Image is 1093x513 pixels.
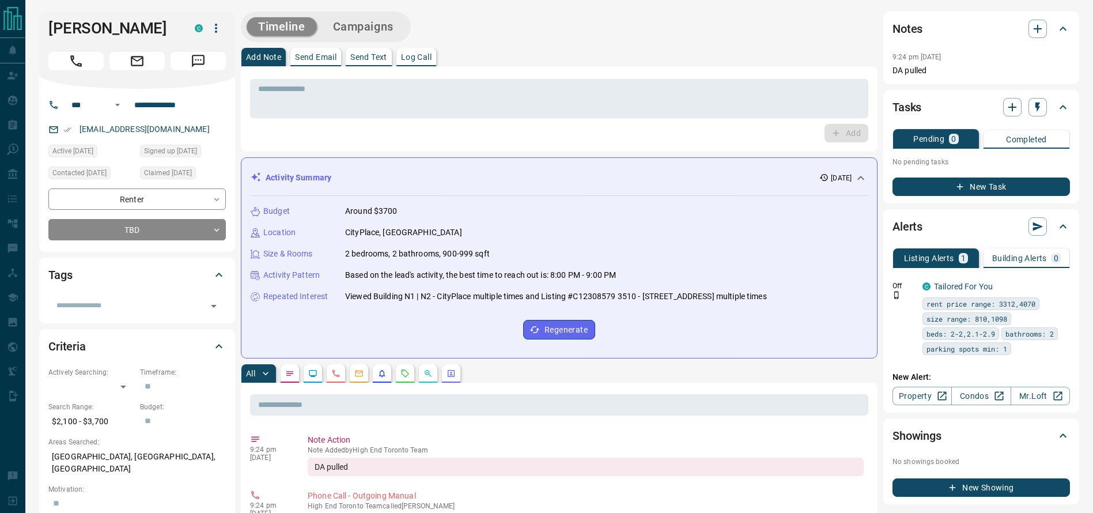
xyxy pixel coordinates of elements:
a: [EMAIL_ADDRESS][DOMAIN_NAME] [80,125,210,134]
div: TBD [48,219,226,240]
p: DA pulled [892,65,1070,77]
a: Mr.Loft [1011,387,1070,405]
span: Active [DATE] [52,145,93,157]
div: Sat Oct 11 2025 [140,145,226,161]
p: Size & Rooms [263,248,313,260]
p: 1 [961,254,966,262]
p: Activity Summary [266,172,331,184]
div: Criteria [48,333,226,360]
p: CityPlace, [GEOGRAPHIC_DATA] [345,227,462,239]
div: Alerts [892,213,1070,240]
p: [DATE] [250,454,290,462]
p: Viewed Building N1 | N2 - CityPlace multiple times and Listing #C12308579 3510 - [STREET_ADDRESS]... [345,291,767,303]
p: Pending [913,135,944,143]
p: 9:24 pm [250,446,290,454]
div: Sat Oct 11 2025 [140,167,226,183]
h1: [PERSON_NAME] [48,19,177,37]
p: Send Email [295,53,336,61]
p: Note Action [308,434,864,446]
svg: Push Notification Only [892,291,901,299]
svg: Emails [354,369,364,378]
span: Signed up [DATE] [144,145,197,157]
p: Motivation: [48,484,226,495]
div: condos.ca [195,24,203,32]
span: beds: 2-2,2.1-2.9 [926,328,995,340]
p: High End Toronto Team called [PERSON_NAME] [308,502,864,510]
svg: Lead Browsing Activity [308,369,317,378]
p: No showings booked [892,457,1070,467]
button: New Showing [892,478,1070,497]
svg: Agent Actions [447,369,456,378]
svg: Requests [400,369,410,378]
div: Sat Oct 11 2025 [48,145,134,161]
span: rent price range: 3312,4070 [926,298,1035,310]
div: Sat Oct 11 2025 [48,167,134,183]
p: 9:24 pm [250,501,290,510]
span: Claimed [DATE] [144,167,192,179]
h2: Showings [892,427,941,445]
svg: Email Verified [63,126,71,134]
button: Regenerate [523,320,595,340]
a: Condos [951,387,1011,405]
p: Budget: [140,402,226,412]
p: Listing Alerts [904,254,954,262]
p: Add Note [246,53,281,61]
span: bathrooms: 2 [1005,328,1054,340]
p: Location [263,227,296,239]
p: All [246,369,255,378]
p: New Alert: [892,371,1070,383]
h2: Tags [48,266,72,284]
span: Contacted [DATE] [52,167,107,179]
button: Open [111,98,124,112]
p: Search Range: [48,402,134,412]
div: Notes [892,15,1070,43]
h2: Criteria [48,337,86,356]
p: No pending tasks [892,153,1070,171]
span: Message [171,52,226,70]
p: 0 [1054,254,1058,262]
span: size range: 810,1098 [926,313,1007,325]
button: Open [206,298,222,314]
p: Off [892,281,916,291]
p: Budget [263,205,290,217]
p: Phone Call - Outgoing Manual [308,490,864,502]
p: Actively Searching: [48,367,134,378]
p: $2,100 - $3,700 [48,412,134,431]
button: Timeline [247,17,317,36]
div: Tasks [892,93,1070,121]
button: New Task [892,178,1070,196]
svg: Notes [285,369,294,378]
span: Email [109,52,165,70]
h2: Notes [892,20,922,38]
p: [DATE] [831,173,852,183]
p: 9:24 pm [DATE] [892,53,941,61]
p: Timeframe: [140,367,226,378]
p: Based on the lead's activity, the best time to reach out is: 8:00 PM - 9:00 PM [345,269,616,281]
div: Tags [48,261,226,289]
p: 2 bedrooms, 2 bathrooms, 900-999 sqft [345,248,490,260]
p: Areas Searched: [48,437,226,447]
p: Building Alerts [992,254,1047,262]
svg: Listing Alerts [377,369,387,378]
div: DA pulled [308,458,864,476]
div: condos.ca [922,282,931,291]
p: Repeated Interest [263,291,328,303]
div: Activity Summary[DATE] [251,167,868,188]
svg: Opportunities [423,369,433,378]
p: Note Added by High End Toronto Team [308,446,864,454]
div: Showings [892,422,1070,450]
a: Tailored For You [934,282,993,291]
p: Send Text [350,53,387,61]
a: Property [892,387,952,405]
button: Campaigns [322,17,405,36]
p: Completed [1006,135,1047,144]
p: [GEOGRAPHIC_DATA], [GEOGRAPHIC_DATA], [GEOGRAPHIC_DATA] [48,447,226,478]
p: Log Call [401,53,432,61]
svg: Calls [331,369,341,378]
span: parking spots min: 1 [926,343,1007,354]
h2: Alerts [892,217,922,236]
p: Around $3700 [345,205,398,217]
span: Call [48,52,104,70]
h2: Tasks [892,98,921,116]
div: Renter [48,188,226,210]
